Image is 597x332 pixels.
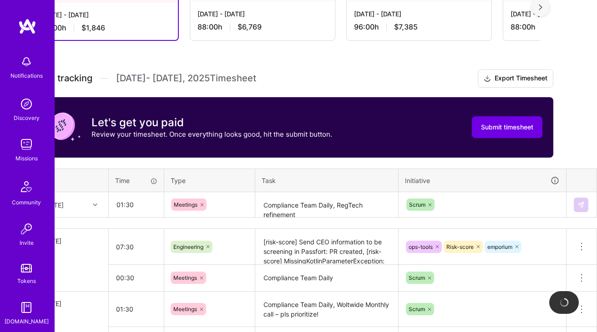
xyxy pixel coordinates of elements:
[116,73,256,84] span: [DATE] - [DATE] , 2025 Timesheet
[17,298,35,317] img: guide book
[409,306,425,312] span: Scrum
[15,176,37,198] img: Community
[81,23,105,33] span: $1,846
[539,4,542,10] img: right
[18,18,36,35] img: logo
[44,108,81,144] img: coin
[409,201,425,208] span: Scrum
[173,306,197,312] span: Meetings
[487,243,512,250] span: emporium
[93,203,97,207] i: icon Chevron
[15,154,38,163] div: Missions
[472,116,542,138] button: Submit timesheet
[41,236,101,246] div: [DATE]
[481,123,533,132] span: Submit timesheet
[174,201,197,208] span: Meetings
[354,9,484,19] div: [DATE] - [DATE]
[109,193,163,217] input: HH:MM
[256,193,397,217] textarea: Compliance Team Daily, RegTech refinement
[478,69,553,88] button: Export Timesheet
[164,168,255,192] th: Type
[109,297,164,321] input: HH:MM
[197,9,328,19] div: [DATE] - [DATE]
[256,230,397,264] textarea: [risk-score] Send CEO information to be screening in Passfort: PR created, [risk-score] MissingKo...
[41,310,101,320] div: 8h
[394,22,418,32] span: $7,385
[238,22,262,32] span: $6,769
[91,116,332,129] h3: Let's get you paid
[115,176,157,185] div: Time
[405,175,560,186] div: Initiative
[173,243,203,250] span: Engineering
[409,274,425,281] span: Scrum
[10,71,43,80] div: Notifications
[354,22,484,32] div: 96:00 h
[197,22,328,32] div: 88:00 h
[12,198,41,207] div: Community
[41,10,171,20] div: [DATE] - [DATE]
[41,248,101,257] div: 8h
[91,129,332,139] p: Review your timesheet. Once everything looks good, hit the submit button.
[41,299,101,308] div: [DATE]
[109,266,164,290] input: HH:MM
[17,95,35,113] img: discovery
[560,298,569,307] img: loading
[20,238,34,248] div: Invite
[574,198,589,212] div: null
[17,220,35,238] img: Invite
[17,276,36,286] div: Tokens
[21,264,32,273] img: tokens
[34,168,109,192] th: Date
[173,274,197,281] span: Meetings
[5,317,49,326] div: [DOMAIN_NAME]
[577,201,585,208] img: Submit
[484,74,491,84] i: icon Download
[446,243,474,250] span: Risk-score
[41,23,171,33] div: 24:00 h
[409,243,433,250] span: ops-tools
[17,53,35,71] img: bell
[256,266,397,291] textarea: Compliance Team Daily
[109,235,164,259] input: HH:MM
[255,168,399,192] th: Task
[17,135,35,154] img: teamwork
[256,292,397,327] textarea: Compliance Team Daily, Woltwide Monthly call – pls prioritize!
[14,113,40,123] div: Discovery
[33,73,92,84] span: Time tracking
